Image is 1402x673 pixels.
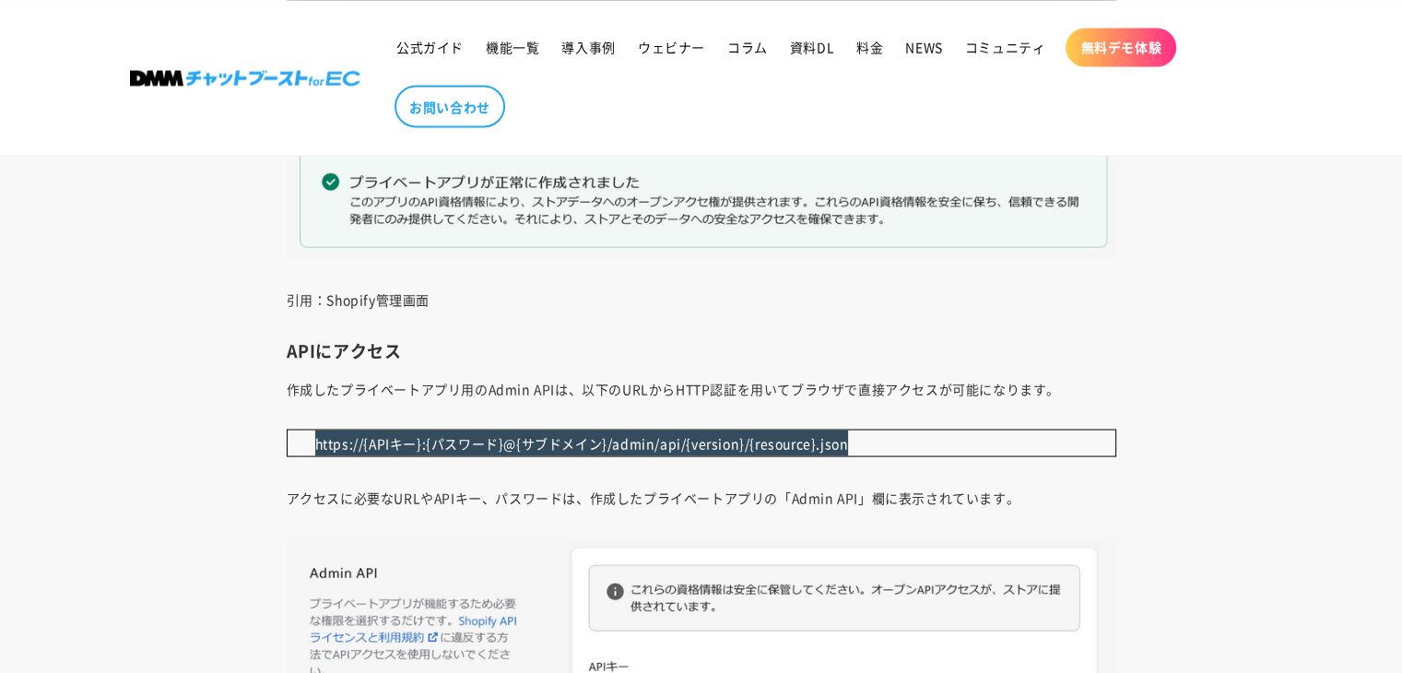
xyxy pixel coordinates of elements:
span: 無料デモ体験 [1080,39,1161,55]
a: 公式ガイド [385,28,475,66]
a: コミュニティ [954,28,1057,66]
p: 作成したプライベートアプリ用のAdmin APIは、以下のURLからHTTP認証を用いてブラウザで直接アクセスが可能になります。 [287,375,1116,401]
a: お問い合わせ [395,85,505,127]
a: コラム [716,28,779,66]
span: NEWS [905,39,942,55]
span: 公式ガイド [396,39,464,55]
span: 資料DL [790,39,834,55]
span: ウェビナー [638,39,705,55]
a: 導入事例 [550,28,626,66]
a: 料金 [845,28,894,66]
h3: APIにアクセス [287,339,1116,360]
span: 機能一覧 [486,39,539,55]
span: お問い合わせ [409,98,490,114]
p: 引用：Shopify管理画面 [287,286,1116,312]
img: 株式会社DMM Boost [130,70,360,86]
p: アクセスに必要なURLやAPIキー、パスワードは、作成したプライベートアプリの「Admin API」欄に表示されています。 [287,484,1116,510]
a: 機能一覧 [475,28,550,66]
span: コミュニティ [965,39,1046,55]
a: 無料デモ体験 [1066,28,1176,66]
span: コラム [727,39,768,55]
a: NEWS [894,28,953,66]
span: 導入事例 [561,39,615,55]
span: 料金 [856,39,883,55]
a: ウェビナー [627,28,716,66]
a: 資料DL [779,28,845,66]
p: https://{APIキー}:{パスワード}@{サブドメイン}/admin/api/{version}/{resource}.json [287,429,1116,456]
